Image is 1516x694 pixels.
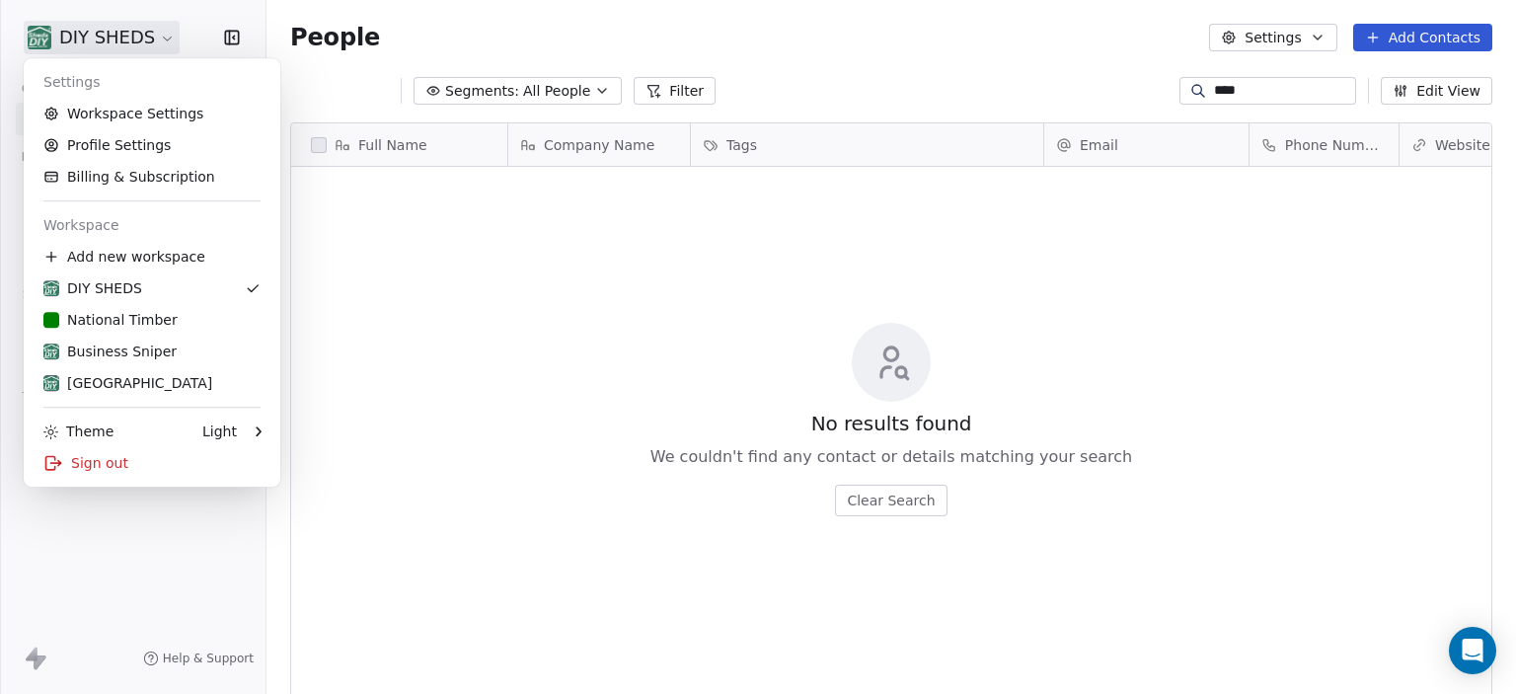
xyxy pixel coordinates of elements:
[43,422,114,441] div: Theme
[32,98,272,129] a: Workspace Settings
[43,280,59,296] img: shedsdiy.jpg
[32,129,272,161] a: Profile Settings
[43,344,59,359] img: shedsdiy.jpg
[43,342,177,361] div: Business Sniper
[43,373,212,393] div: [GEOGRAPHIC_DATA]
[202,422,237,441] div: Light
[32,66,272,98] div: Settings
[43,278,142,298] div: DIY SHEDS
[43,375,59,391] img: shedsdiy.jpg
[32,447,272,479] div: Sign out
[43,310,178,330] div: National Timber
[32,161,272,193] a: Billing & Subscription
[32,209,272,241] div: Workspace
[32,241,272,272] div: Add new workspace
